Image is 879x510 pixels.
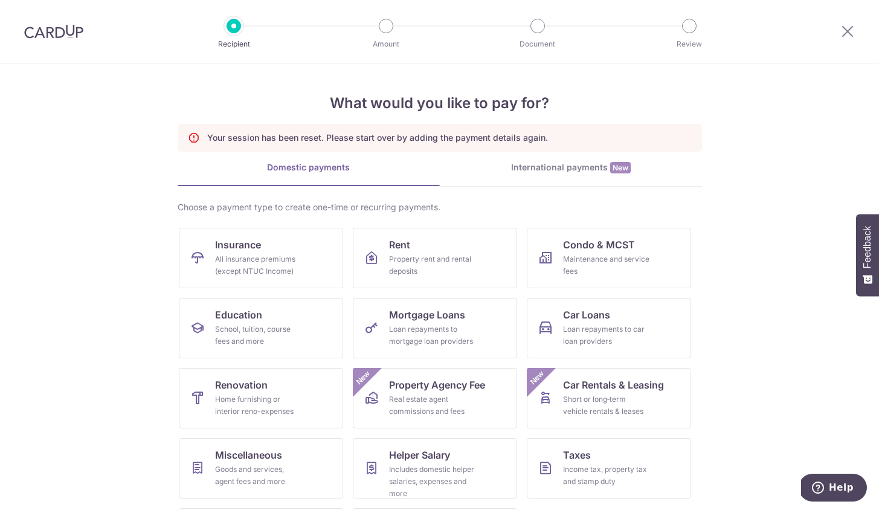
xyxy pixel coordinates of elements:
[353,368,517,428] a: Property Agency FeeReal estate agent commissions and feesNew
[24,24,83,39] img: CardUp
[389,237,410,252] span: Rent
[527,368,547,388] span: New
[215,393,302,418] div: Home furnishing or interior reno-expenses
[527,368,691,428] a: Car Rentals & LeasingShort or long‑term vehicle rentals & leasesNew
[563,448,591,462] span: Taxes
[389,323,476,347] div: Loan repayments to mortgage loan providers
[563,237,635,252] span: Condo & MCST
[353,368,373,388] span: New
[493,38,582,50] p: Document
[527,298,691,358] a: Car LoansLoan repayments to car loan providers
[178,92,702,114] h4: What would you like to pay for?
[353,438,517,499] a: Helper SalaryIncludes domestic helper salaries, expenses and more
[179,438,343,499] a: MiscellaneousGoods and services, agent fees and more
[389,448,450,462] span: Helper Salary
[389,393,476,418] div: Real estate agent commissions and fees
[645,38,734,50] p: Review
[215,378,268,392] span: Renovation
[353,298,517,358] a: Mortgage LoansLoan repayments to mortgage loan providers
[215,448,282,462] span: Miscellaneous
[563,253,650,277] div: Maintenance and service fees
[178,201,702,213] div: Choose a payment type to create one-time or recurring payments.
[389,463,476,500] div: Includes domestic helper salaries, expenses and more
[610,162,631,173] span: New
[856,214,879,296] button: Feedback - Show survey
[563,308,610,322] span: Car Loans
[179,298,343,358] a: EducationSchool, tuition, course fees and more
[440,161,702,174] div: International payments
[353,228,517,288] a: RentProperty rent and rental deposits
[801,474,867,504] iframe: Opens a widget where you can find more information
[215,237,261,252] span: Insurance
[207,132,548,144] p: Your session has been reset. Please start over by adding the payment details again.
[189,38,279,50] p: Recipient
[215,253,302,277] div: All insurance premiums (except NTUC Income)
[563,378,664,392] span: Car Rentals & Leasing
[563,463,650,488] div: Income tax, property tax and stamp duty
[179,228,343,288] a: InsuranceAll insurance premiums (except NTUC Income)
[179,368,343,428] a: RenovationHome furnishing or interior reno-expenses
[215,308,262,322] span: Education
[215,463,302,488] div: Goods and services, agent fees and more
[862,226,873,268] span: Feedback
[215,323,302,347] div: School, tuition, course fees and more
[527,228,691,288] a: Condo & MCSTMaintenance and service fees
[527,438,691,499] a: TaxesIncome tax, property tax and stamp duty
[389,308,465,322] span: Mortgage Loans
[178,161,440,173] div: Domestic payments
[563,323,650,347] div: Loan repayments to car loan providers
[389,253,476,277] div: Property rent and rental deposits
[389,378,485,392] span: Property Agency Fee
[563,393,650,418] div: Short or long‑term vehicle rentals & leases
[341,38,431,50] p: Amount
